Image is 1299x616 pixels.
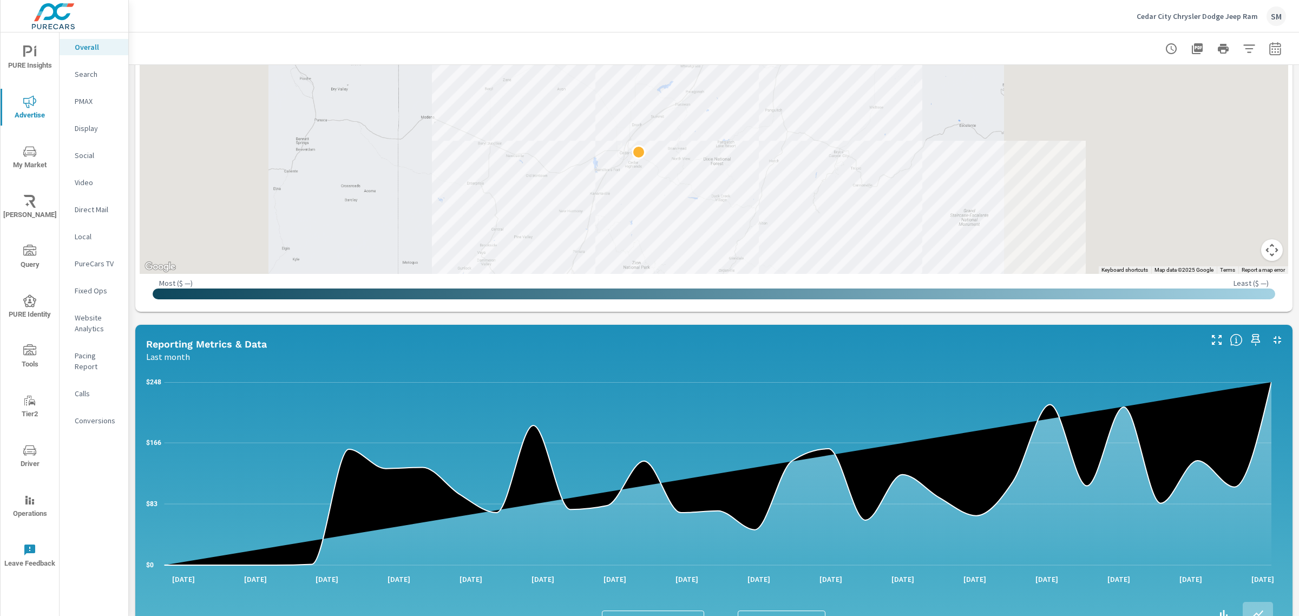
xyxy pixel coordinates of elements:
p: [DATE] [884,574,922,585]
p: [DATE] [1244,574,1282,585]
p: Direct Mail [75,204,120,215]
p: Search [75,69,120,80]
p: [DATE] [237,574,274,585]
div: nav menu [1,32,59,580]
button: Map camera controls [1261,239,1283,261]
p: [DATE] [1172,574,1210,585]
span: Leave Feedback [4,543,56,570]
span: Map data ©2025 Google [1154,267,1213,273]
div: PureCars TV [60,255,128,272]
p: Local [75,231,120,242]
a: Report a map error [1242,267,1285,273]
div: Display [60,120,128,136]
div: Fixed Ops [60,283,128,299]
div: Search [60,66,128,82]
button: Select Date Range [1264,38,1286,60]
p: Least ( $ — ) [1234,278,1269,288]
p: [DATE] [380,574,418,585]
p: Social [75,150,120,161]
span: My Market [4,145,56,172]
span: Query [4,245,56,271]
p: Pacing Report [75,350,120,372]
p: [DATE] [308,574,346,585]
span: Driver [4,444,56,470]
p: Fixed Ops [75,285,120,296]
a: Terms (opens in new tab) [1220,267,1235,273]
p: [DATE] [165,574,202,585]
span: Operations [4,494,56,520]
p: [DATE] [812,574,850,585]
span: Save this to your personalized report [1247,331,1264,349]
text: $248 [146,378,161,386]
p: Overall [75,42,120,53]
p: PMAX [75,96,120,107]
span: Understand performance data overtime and see how metrics compare to each other. [1230,333,1243,346]
span: Advertise [4,95,56,122]
div: Social [60,147,128,163]
p: Cedar City Chrysler Dodge Jeep Ram [1137,11,1258,21]
span: PURE Insights [4,45,56,72]
p: PureCars TV [75,258,120,269]
button: Print Report [1212,38,1234,60]
text: $83 [146,500,158,508]
div: Video [60,174,128,191]
p: [DATE] [668,574,706,585]
p: Website Analytics [75,312,120,334]
span: Tier2 [4,394,56,421]
p: Conversions [75,415,120,426]
p: [DATE] [1028,574,1066,585]
div: SM [1267,6,1286,26]
p: Most ( $ — ) [159,278,193,288]
div: Website Analytics [60,310,128,337]
span: Tools [4,344,56,371]
p: [DATE] [740,574,778,585]
img: Google [142,260,178,274]
button: Make Fullscreen [1208,331,1225,349]
p: [DATE] [524,574,562,585]
text: $166 [146,439,161,447]
div: Pacing Report [60,348,128,375]
h5: Reporting Metrics & Data [146,338,267,350]
div: Conversions [60,412,128,429]
div: PMAX [60,93,128,109]
div: Calls [60,385,128,402]
span: PURE Identity [4,294,56,321]
div: Overall [60,39,128,55]
text: $0 [146,561,154,569]
button: Apply Filters [1238,38,1260,60]
a: Open this area in Google Maps (opens a new window) [142,260,178,274]
p: [DATE] [956,574,994,585]
p: [DATE] [452,574,490,585]
div: Local [60,228,128,245]
p: [DATE] [596,574,634,585]
p: Calls [75,388,120,399]
span: [PERSON_NAME] [4,195,56,221]
div: Direct Mail [60,201,128,218]
button: Keyboard shortcuts [1101,266,1148,274]
p: Video [75,177,120,188]
button: Minimize Widget [1269,331,1286,349]
p: [DATE] [1100,574,1138,585]
button: "Export Report to PDF" [1186,38,1208,60]
p: Last month [146,350,190,363]
p: Display [75,123,120,134]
